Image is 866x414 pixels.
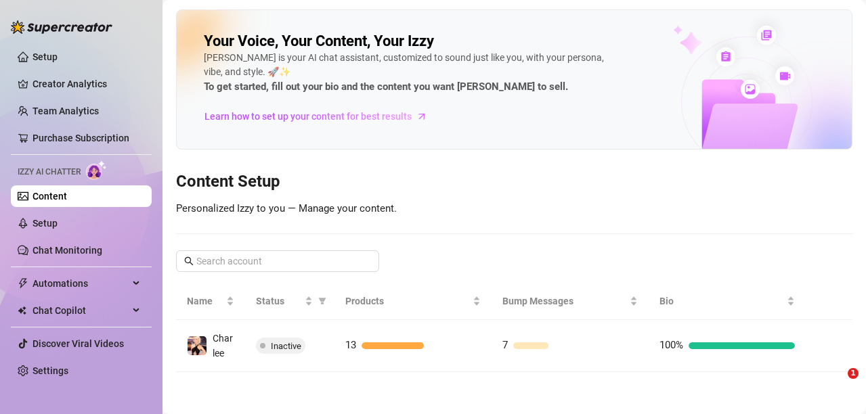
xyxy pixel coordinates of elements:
a: Creator Analytics [33,73,141,95]
span: Inactive [271,341,301,351]
a: Chat Monitoring [33,245,102,256]
a: Content [33,191,67,202]
a: Discover Viral Videos [33,338,124,349]
a: Learn how to set up your content for best results [204,106,437,127]
th: Name [176,283,245,320]
img: ai-chatter-content-library-cLFOSyPT.png [642,11,852,149]
input: Search account [196,254,360,269]
span: Status [256,294,302,308]
th: Bio [649,283,806,320]
span: Charlee [213,333,233,359]
button: right [817,335,838,356]
span: filter [316,291,329,311]
iframe: Intercom live chat [820,368,852,400]
th: Bump Messages [492,283,649,320]
span: right [823,341,832,350]
span: 100% [659,339,683,351]
a: Setup [33,218,58,229]
a: Setup [33,51,58,62]
span: 7 [502,339,508,351]
img: AI Chatter [86,160,107,180]
span: Personalized Izzy to you — Manage your content. [176,202,397,214]
span: filter [318,297,326,305]
a: Purchase Subscription [33,133,129,143]
span: Learn how to set up your content for best results [204,109,412,124]
span: Chat Copilot [33,300,129,321]
span: Izzy AI Chatter [18,166,81,179]
th: Status [245,283,334,320]
strong: To get started, fill out your bio and the content you want [PERSON_NAME] to sell. [204,80,568,93]
th: Products [334,283,492,320]
div: [PERSON_NAME] is your AI chat assistant, customized to sound just like you, with your persona, vi... [204,51,610,95]
h2: Your Voice, Your Content, Your Izzy [204,32,434,51]
span: Automations [33,273,129,294]
span: arrow-right [415,110,429,123]
img: Charlee [188,336,207,355]
h3: Content Setup [176,171,852,193]
span: Products [345,294,470,308]
span: Bump Messages [502,294,627,308]
a: Team Analytics [33,106,99,116]
img: logo-BBDzfeDw.svg [11,20,112,34]
img: Chat Copilot [18,306,26,315]
span: thunderbolt [18,278,28,289]
a: Settings [33,365,68,376]
span: Name [187,294,223,308]
span: 13 [345,339,356,351]
span: Bio [659,294,784,308]
span: 1 [848,368,859,379]
span: search [184,256,194,266]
